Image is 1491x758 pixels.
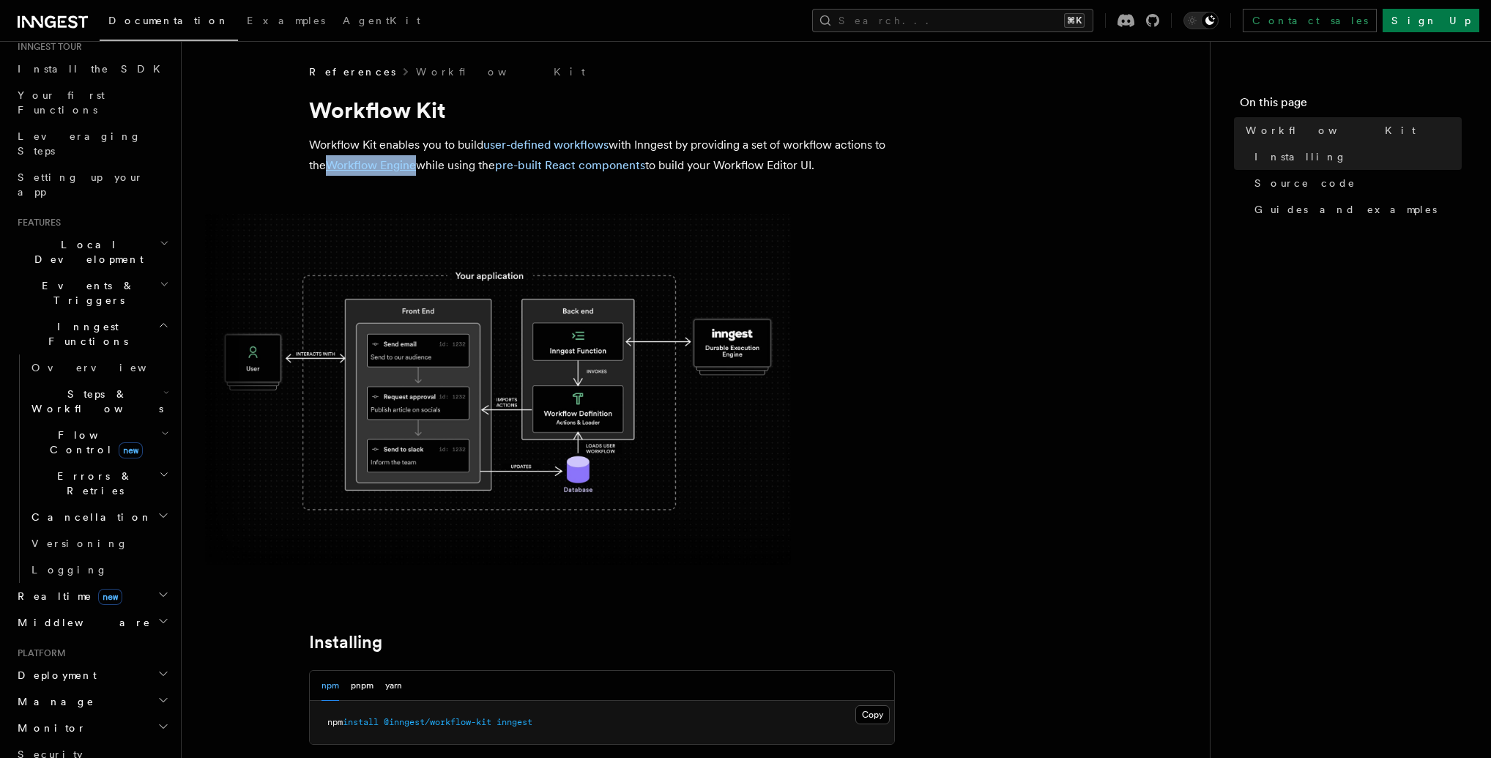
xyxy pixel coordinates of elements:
[26,557,172,583] a: Logging
[12,647,66,659] span: Platform
[238,4,334,40] a: Examples
[1254,149,1347,164] span: Installing
[12,583,172,609] button: Realtimenew
[1249,144,1462,170] a: Installing
[247,15,325,26] span: Examples
[12,721,86,735] span: Monitor
[12,237,160,267] span: Local Development
[12,715,172,741] button: Monitor
[12,272,172,313] button: Events & Triggers
[1240,117,1462,144] a: Workflow Kit
[26,504,172,530] button: Cancellation
[12,56,172,82] a: Install the SDK
[12,319,158,349] span: Inngest Functions
[1183,12,1219,29] button: Toggle dark mode
[321,671,339,701] button: npm
[31,564,108,576] span: Logging
[98,589,122,605] span: new
[12,123,172,164] a: Leveraging Steps
[309,97,895,123] h1: Workflow Kit
[26,510,152,524] span: Cancellation
[18,171,144,198] span: Setting up your app
[351,671,373,701] button: pnpm
[309,632,382,653] a: Installing
[309,135,895,176] p: Workflow Kit enables you to build with Inngest by providing a set of workflow actions to the whil...
[12,231,172,272] button: Local Development
[12,217,61,228] span: Features
[12,82,172,123] a: Your first Functions
[855,705,890,724] button: Copy
[12,278,160,308] span: Events & Triggers
[26,381,172,422] button: Steps & Workflows
[26,530,172,557] a: Versioning
[26,354,172,381] a: Overview
[327,717,343,727] span: npm
[1240,94,1462,117] h4: On this page
[18,130,141,157] span: Leveraging Steps
[1254,176,1356,190] span: Source code
[326,158,416,172] a: Workflow Engine
[18,63,169,75] span: Install the SDK
[18,89,105,116] span: Your first Functions
[1383,9,1479,32] a: Sign Up
[483,138,609,152] a: user-defined workflows
[12,668,97,683] span: Deployment
[26,422,172,463] button: Flow Controlnew
[1254,202,1437,217] span: Guides and examples
[1246,123,1416,138] span: Workflow Kit
[1243,9,1377,32] a: Contact sales
[31,362,182,374] span: Overview
[385,671,402,701] button: yarn
[12,609,172,636] button: Middleware
[343,717,379,727] span: install
[384,717,491,727] span: @inngest/workflow-kit
[1249,196,1462,223] a: Guides and examples
[812,9,1093,32] button: Search...⌘K
[26,428,161,457] span: Flow Control
[119,442,143,458] span: new
[1249,170,1462,196] a: Source code
[12,164,172,205] a: Setting up your app
[205,214,791,565] img: The Workflow Kit provides a Workflow Engine to compose workflow actions on the back end and a set...
[12,589,122,603] span: Realtime
[497,717,532,727] span: inngest
[26,469,159,498] span: Errors & Retries
[12,41,82,53] span: Inngest tour
[100,4,238,41] a: Documentation
[12,615,151,630] span: Middleware
[334,4,429,40] a: AgentKit
[12,313,172,354] button: Inngest Functions
[108,15,229,26] span: Documentation
[26,387,163,416] span: Steps & Workflows
[12,354,172,583] div: Inngest Functions
[1064,13,1085,28] kbd: ⌘K
[26,463,172,504] button: Errors & Retries
[12,688,172,715] button: Manage
[12,694,94,709] span: Manage
[31,538,128,549] span: Versioning
[12,662,172,688] button: Deployment
[416,64,585,79] a: Workflow Kit
[495,158,645,172] a: pre-built React components
[343,15,420,26] span: AgentKit
[309,64,395,79] span: References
